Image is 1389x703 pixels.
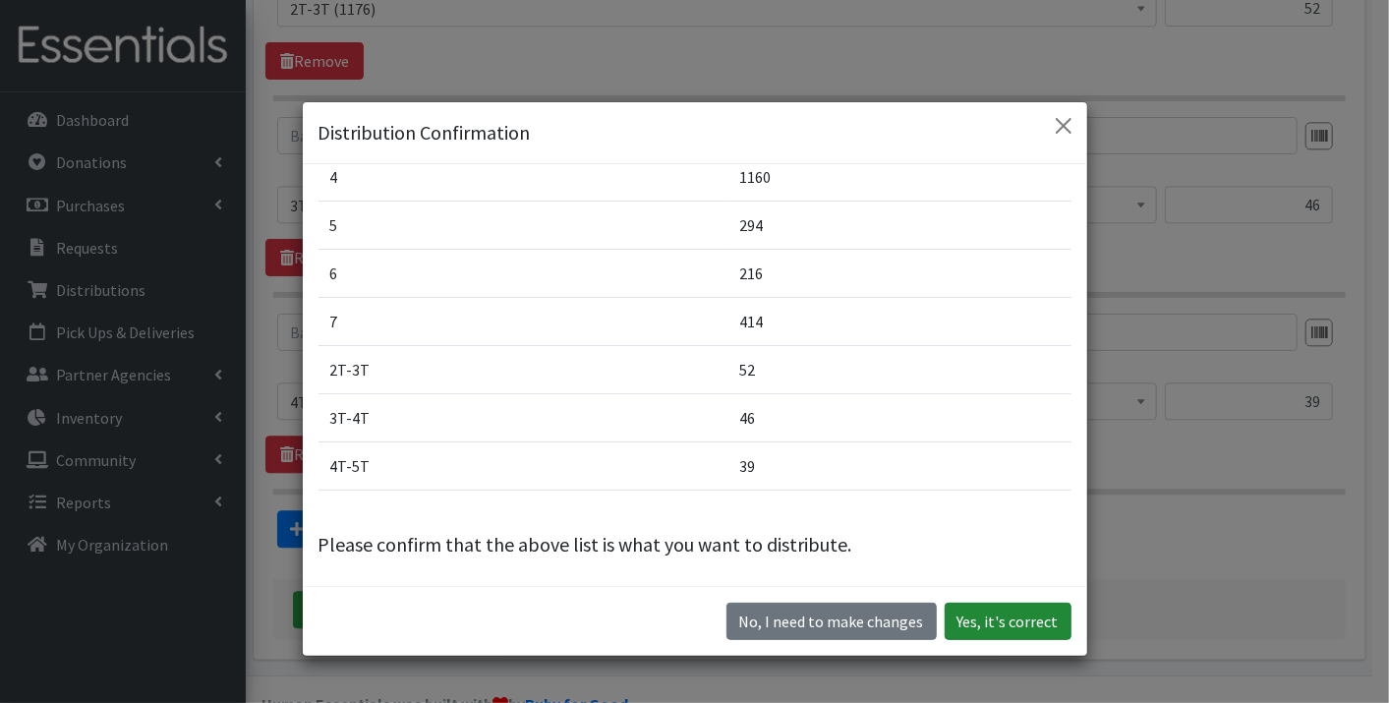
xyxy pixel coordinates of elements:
[727,202,1071,250] td: 294
[318,118,531,147] h5: Distribution Confirmation
[318,202,728,250] td: 5
[318,153,728,202] td: 4
[727,298,1071,346] td: 414
[727,394,1071,442] td: 46
[1048,110,1079,142] button: Close
[318,394,728,442] td: 3T-4T
[318,346,728,394] td: 2T-3T
[727,250,1071,298] td: 216
[318,298,728,346] td: 7
[318,250,728,298] td: 6
[727,442,1071,491] td: 39
[727,346,1071,394] td: 52
[318,442,728,491] td: 4T-5T
[318,530,1071,559] p: Please confirm that the above list is what you want to distribute.
[727,153,1071,202] td: 1160
[945,603,1071,640] button: Yes, it's correct
[726,603,937,640] button: No I need to make changes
